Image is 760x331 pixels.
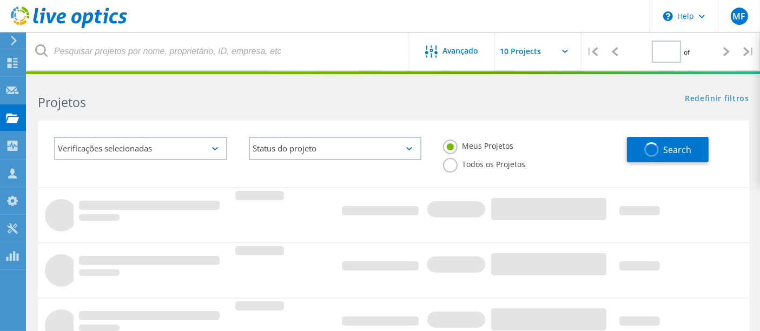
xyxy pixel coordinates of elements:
[663,11,673,21] svg: \n
[663,144,691,156] span: Search
[443,140,513,150] label: Meus Projetos
[627,137,709,162] button: Search
[685,95,749,104] a: Redefinir filtros
[581,32,604,71] div: |
[54,137,227,160] div: Verificações selecionadas
[11,23,127,30] a: Live Optics Dashboard
[684,48,690,57] span: of
[249,137,422,160] div: Status do projeto
[38,94,86,111] b: Projetos
[443,47,479,55] span: Avançado
[738,32,760,71] div: |
[443,158,525,168] label: Todos os Projetos
[732,12,745,21] span: MF
[27,32,409,70] input: Pesquisar projetos por nome, proprietário, ID, empresa, etc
